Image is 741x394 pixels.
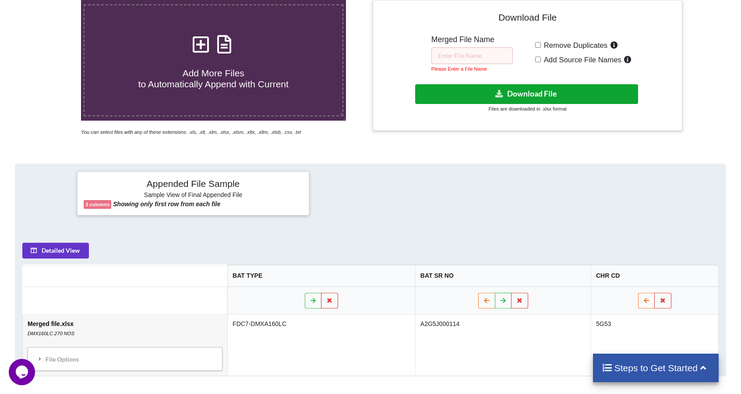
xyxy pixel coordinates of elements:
td: 5G53 [591,315,718,376]
b: 3 columns [85,202,109,207]
i: DMX160LC 270 NOS [28,331,74,336]
button: Download File [415,84,638,104]
i: You can select files with any of these extensions: .xls, .xlt, .xlm, .xlsx, .xlsm, .xltx, .xltm, ... [81,129,301,135]
th: BAT SR NO [415,265,591,287]
span: Add Source File Names [541,56,621,64]
h5: Merged File Name [431,35,513,44]
h4: Appended File Sample [84,178,303,190]
h4: Download File [379,7,676,32]
span: Add More Files to Automatically Append with Current [138,68,289,89]
input: Enter File Name [431,47,513,64]
th: BAT TYPE [227,265,415,287]
small: Files are downloaded in .xlsx format [489,106,567,111]
td: A2G5J000114 [415,315,591,376]
small: Please Enter a File Name [431,66,487,72]
button: Detailed View [22,243,89,258]
div: File Options [30,350,220,368]
th: CHR CD [591,265,718,287]
td: FDC7-DMXA160LC [227,315,415,376]
h4: Steps to Get Started [602,362,710,373]
span: Remove Duplicates [541,41,608,50]
iframe: chat widget [9,359,37,385]
td: Merged file.xlsx [23,315,227,376]
b: Showing only first row from each file [113,201,220,208]
h6: Sample View of Final Appended File [84,191,303,200]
